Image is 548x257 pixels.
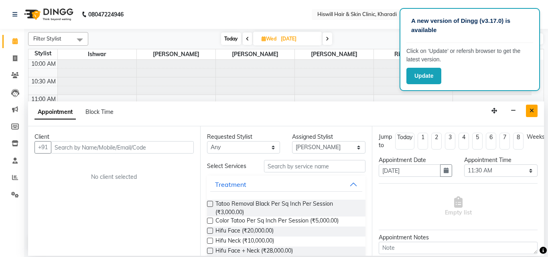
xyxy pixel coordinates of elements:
[527,133,545,141] div: Weeks
[295,49,373,59] span: [PERSON_NAME]
[374,49,453,59] span: riddima raut
[431,133,442,150] li: 2
[215,217,339,227] span: Color Tatoo Per Sq Inch Per Session (₹5,000.00)
[30,95,57,103] div: 11:00 AM
[54,173,175,181] div: No client selected
[526,105,538,117] button: Close
[486,133,496,150] li: 6
[20,3,75,26] img: logo
[58,49,136,59] span: Ishwar
[85,108,114,115] span: Block Time
[35,133,194,141] div: Client
[406,68,441,84] button: Update
[215,180,246,189] div: Treatment
[35,141,51,154] button: +91
[35,105,76,119] span: Appointment
[137,49,215,59] span: [PERSON_NAME]
[379,133,392,150] div: Jump to
[215,247,293,257] span: Hifu Face + Neck (₹28,000.00)
[406,47,533,64] p: Click on ‘Update’ or refersh browser to get the latest version.
[207,133,280,141] div: Requested Stylist
[216,49,294,59] span: [PERSON_NAME]
[379,156,452,164] div: Appointment Date
[411,16,528,34] p: A new version of Dingg (v3.17.0) is available
[30,77,57,86] div: 10:30 AM
[215,200,359,217] span: Tatoo Removal Black Per Sq Inch Per Session (₹3,000.00)
[210,177,363,192] button: Treatment
[459,133,469,150] li: 4
[215,237,274,247] span: Hifu Neck (₹10,000.00)
[33,35,61,42] span: Filter Stylist
[397,133,412,142] div: Today
[499,133,510,150] li: 7
[292,133,365,141] div: Assigned Stylist
[51,141,194,154] input: Search by Name/Mobile/Email/Code
[88,3,124,26] b: 08047224946
[379,233,538,242] div: Appointment Notes
[513,133,524,150] li: 8
[464,156,538,164] div: Appointment Time
[28,49,57,58] div: Stylist
[418,133,428,150] li: 1
[278,33,319,45] input: 2025-09-03
[445,196,472,217] span: Empty list
[264,160,366,172] input: Search by service name
[379,164,440,177] input: yyyy-mm-dd
[221,32,241,45] span: Today
[215,227,274,237] span: Hifu Face (₹20,000.00)
[472,133,483,150] li: 5
[30,60,57,68] div: 10:00 AM
[260,36,278,42] span: Wed
[445,133,455,150] li: 3
[201,162,258,170] div: Select Services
